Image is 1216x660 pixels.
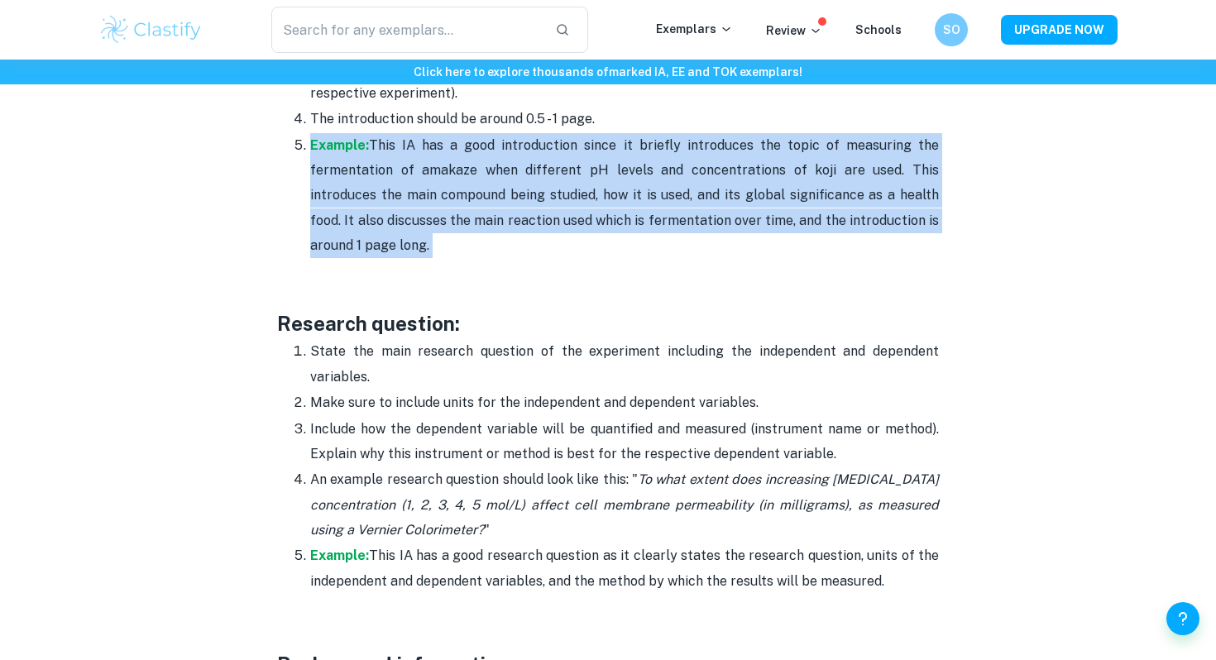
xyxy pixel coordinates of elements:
[277,308,939,338] h3: Research question:
[656,20,733,38] p: Exemplars
[766,22,822,40] p: Review
[271,7,542,53] input: Search for any exemplars...
[942,21,961,39] h6: SO
[310,471,939,538] i: To what extent does increasing [MEDICAL_DATA] concentration (1, 2, 3, 4, 5 mol/L) affect cell mem...
[310,467,939,543] p: An example research question should look like this: " "
[310,390,939,415] p: Make sure to include units for the independent and dependent variables.
[310,417,939,467] p: Include how the dependent variable will be quantified and measured (instrument name or method). E...
[935,13,968,46] button: SO
[310,133,939,259] p: This IA has a good introduction since it briefly introduces the topic of measuring the fermentati...
[310,107,939,132] p: The introduction should be around 0.5 - 1 page.
[855,23,902,36] a: Schools
[1166,602,1199,635] button: Help and Feedback
[310,137,369,153] a: Example:
[98,13,203,46] img: Clastify logo
[1001,15,1118,45] button: UPGRADE NOW
[310,339,939,390] p: State the main research question of the experiment including the independent and dependent variab...
[3,63,1213,81] h6: Click here to explore thousands of marked IA, EE and TOK exemplars !
[310,543,939,594] p: This IA has a good research question as it clearly states the research question, units of the ind...
[310,548,369,563] a: Example:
